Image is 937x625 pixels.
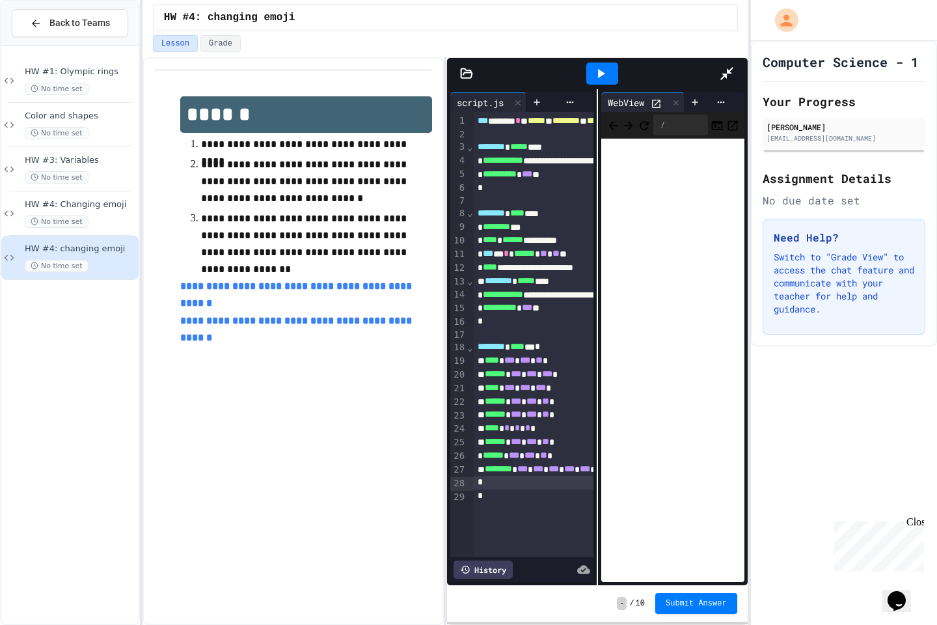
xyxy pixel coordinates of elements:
[653,115,708,135] div: /
[617,597,627,610] span: -
[829,516,924,572] iframe: chat widget
[25,199,136,210] span: HW #4: Changing emoji
[25,215,88,228] span: No time set
[450,302,467,316] div: 15
[763,53,919,71] h1: Computer Science - 1
[49,16,110,30] span: Back to Teams
[763,92,925,111] h2: Your Progress
[450,195,467,208] div: 7
[467,342,473,353] span: Fold line
[450,128,467,141] div: 2
[474,112,899,557] div: To enrich screen reader interactions, please activate Accessibility in Grammarly extension settings
[450,368,467,382] div: 20
[450,92,526,112] div: script.js
[450,234,467,248] div: 10
[601,139,744,583] iframe: Web Preview
[450,248,467,262] div: 11
[882,573,924,612] iframe: chat widget
[450,436,467,450] div: 25
[450,96,510,109] div: script.js
[450,182,467,195] div: 6
[711,117,724,133] button: Console
[450,207,467,221] div: 8
[25,127,88,139] span: No time set
[200,35,241,52] button: Grade
[638,117,651,133] button: Refresh
[450,329,467,342] div: 17
[25,83,88,95] span: No time set
[12,9,128,37] button: Back to Teams
[606,117,619,133] span: Back
[450,382,467,396] div: 21
[450,221,467,234] div: 9
[25,111,136,122] span: Color and shapes
[450,262,467,275] div: 12
[763,193,925,208] div: No due date set
[726,117,739,133] button: Open in new tab
[450,168,467,182] div: 5
[164,10,295,25] span: HW #4: changing emoji
[763,169,925,187] h2: Assignment Details
[450,464,467,477] div: 27
[666,598,727,609] span: Submit Answer
[636,598,645,609] span: 10
[655,593,737,614] button: Submit Answer
[450,115,467,128] div: 1
[450,154,467,168] div: 4
[450,288,467,302] div: 14
[450,341,467,355] div: 18
[761,5,802,35] div: My Account
[153,35,198,52] button: Lesson
[601,96,651,109] div: WebView
[450,477,467,491] div: 28
[450,410,467,423] div: 23
[629,598,634,609] span: /
[774,251,914,316] p: Switch to "Grade View" to access the chat feature and communicate with your teacher for help and ...
[450,491,467,504] div: 29
[467,276,473,286] span: Fold line
[25,171,88,184] span: No time set
[450,316,467,329] div: 16
[454,561,513,579] div: History
[25,243,136,255] span: HW #4: changing emoji
[25,155,136,166] span: HW #3: Variables
[622,117,635,133] span: Forward
[467,208,473,218] span: Fold line
[450,355,467,368] div: 19
[25,66,136,77] span: HW #1: Olympic rings
[450,423,467,436] div: 24
[450,275,467,289] div: 13
[450,141,467,154] div: 3
[601,92,685,112] div: WebView
[767,133,921,143] div: [EMAIL_ADDRESS][DOMAIN_NAME]
[450,396,467,410] div: 22
[5,5,90,83] div: Chat with us now!Close
[774,230,914,245] h3: Need Help?
[767,121,921,133] div: [PERSON_NAME]
[450,450,467,464] div: 26
[25,260,88,272] span: No time set
[467,142,473,152] span: Fold line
